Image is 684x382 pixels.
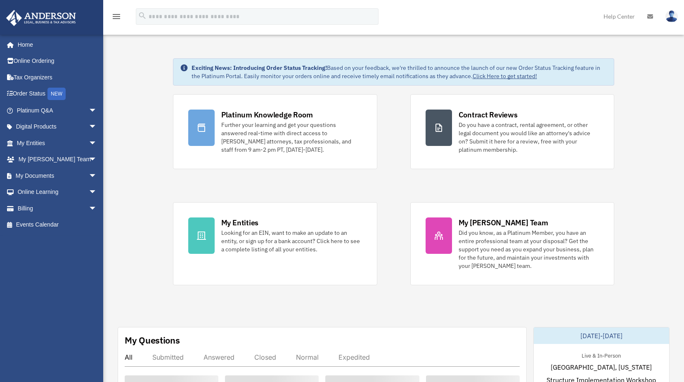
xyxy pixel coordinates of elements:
[47,88,66,100] div: NEW
[534,327,669,344] div: [DATE]-[DATE]
[221,217,258,228] div: My Entities
[473,72,537,80] a: Click Here to get started!
[89,102,105,119] span: arrow_drop_down
[89,151,105,168] span: arrow_drop_down
[551,362,652,372] span: [GEOGRAPHIC_DATA], [US_STATE]
[89,135,105,152] span: arrow_drop_down
[192,64,327,72] strong: Exciting News: Introducing Order Status Tracking!
[575,351,627,359] div: Live & In-Person
[6,53,109,69] a: Online Ordering
[665,10,678,22] img: User Pic
[338,353,370,361] div: Expedited
[173,94,377,169] a: Platinum Knowledge Room Further your learning and get your questions answered real-time with dire...
[6,69,109,86] a: Tax Organizers
[138,11,147,20] i: search
[221,229,362,253] div: Looking for an EIN, want to make an update to an entity, or sign up for a bank account? Click her...
[125,353,133,361] div: All
[6,135,109,151] a: My Entitiesarrow_drop_down
[459,217,548,228] div: My [PERSON_NAME] Team
[89,167,105,184] span: arrow_drop_down
[125,334,180,346] div: My Questions
[6,36,105,53] a: Home
[6,102,109,119] a: Platinum Q&Aarrow_drop_down
[6,217,109,233] a: Events Calendar
[410,202,615,285] a: My [PERSON_NAME] Team Did you know, as a Platinum Member, you have an entire professional team at...
[459,229,599,270] div: Did you know, as a Platinum Member, you have an entire professional team at your disposal? Get th...
[4,10,78,26] img: Anderson Advisors Platinum Portal
[192,64,608,80] div: Based on your feedback, we're thrilled to announce the launch of our new Order Status Tracking fe...
[204,353,234,361] div: Answered
[459,110,518,120] div: Contract Reviews
[221,121,362,154] div: Further your learning and get your questions answered real-time with direct access to [PERSON_NAM...
[221,110,313,120] div: Platinum Knowledge Room
[111,14,121,21] a: menu
[152,353,184,361] div: Submitted
[6,167,109,184] a: My Documentsarrow_drop_down
[6,151,109,168] a: My [PERSON_NAME] Teamarrow_drop_down
[6,119,109,135] a: Digital Productsarrow_drop_down
[459,121,599,154] div: Do you have a contract, rental agreement, or other legal document you would like an attorney's ad...
[173,202,377,285] a: My Entities Looking for an EIN, want to make an update to an entity, or sign up for a bank accoun...
[254,353,276,361] div: Closed
[6,184,109,201] a: Online Learningarrow_drop_down
[89,200,105,217] span: arrow_drop_down
[296,353,319,361] div: Normal
[89,119,105,136] span: arrow_drop_down
[111,12,121,21] i: menu
[6,200,109,217] a: Billingarrow_drop_down
[410,94,615,169] a: Contract Reviews Do you have a contract, rental agreement, or other legal document you would like...
[6,86,109,103] a: Order StatusNEW
[89,184,105,201] span: arrow_drop_down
